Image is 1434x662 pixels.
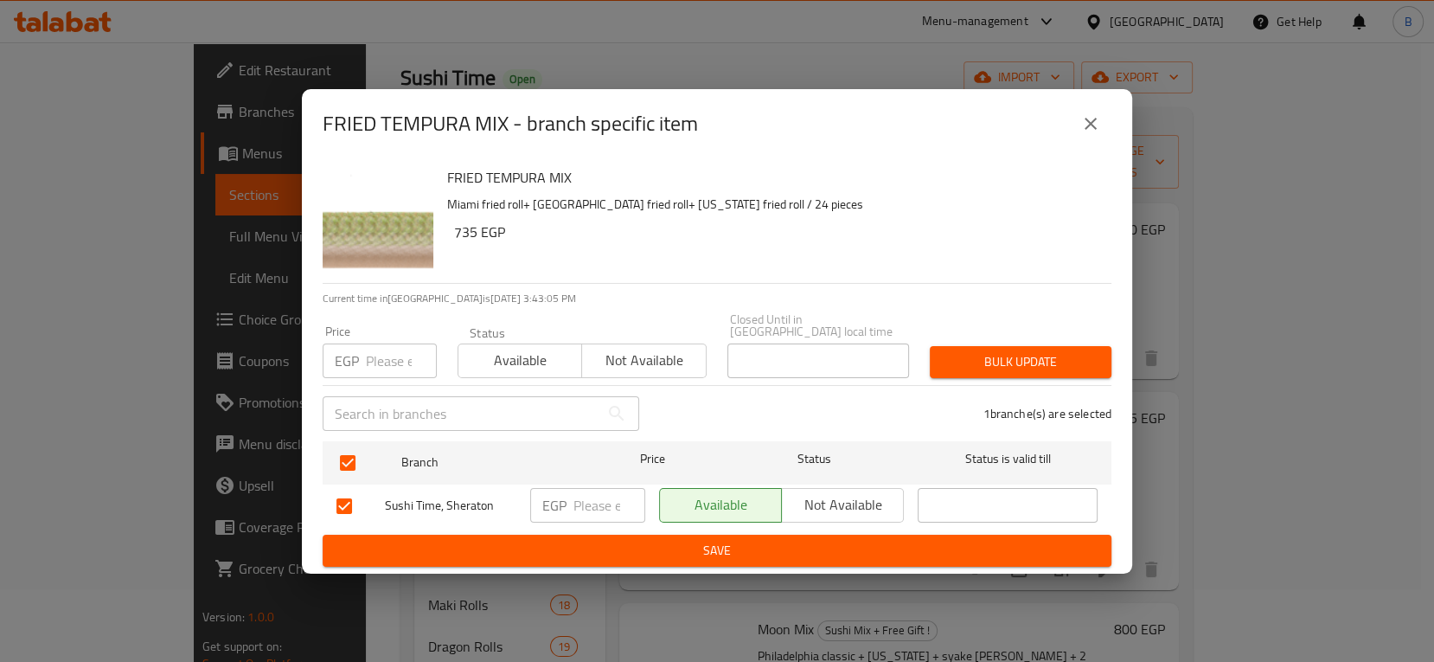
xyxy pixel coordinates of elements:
[667,492,775,517] span: Available
[323,110,698,138] h2: FRIED TEMPURA MIX - branch specific item
[323,396,599,431] input: Search in branches
[573,488,645,523] input: Please enter price
[930,346,1111,378] button: Bulk update
[323,291,1111,306] p: Current time in [GEOGRAPHIC_DATA] is [DATE] 3:43:05 PM
[581,344,706,378] button: Not available
[385,495,516,517] span: Sushi Time, Sheraton
[781,488,904,523] button: Not available
[589,348,699,373] span: Not available
[401,452,581,473] span: Branch
[595,448,710,470] span: Price
[366,344,437,378] input: Please enter price
[458,344,582,378] button: Available
[465,348,575,373] span: Available
[454,220,1098,244] h6: 735 EGP
[335,350,359,371] p: EGP
[724,448,904,470] span: Status
[323,535,1111,567] button: Save
[918,448,1098,470] span: Status is valid till
[944,351,1098,373] span: Bulk update
[542,495,567,516] p: EGP
[659,488,782,523] button: Available
[1070,103,1111,145] button: close
[447,194,1098,215] p: Miami fried roll+ [GEOGRAPHIC_DATA] fried roll+ [US_STATE] fried roll / 24 pieces
[789,492,897,517] span: Not available
[336,540,1098,562] span: Save
[323,165,433,276] img: FRIED TEMPURA MIX
[447,165,1098,190] h6: FRIED TEMPURA MIX
[983,405,1111,422] p: 1 branche(s) are selected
